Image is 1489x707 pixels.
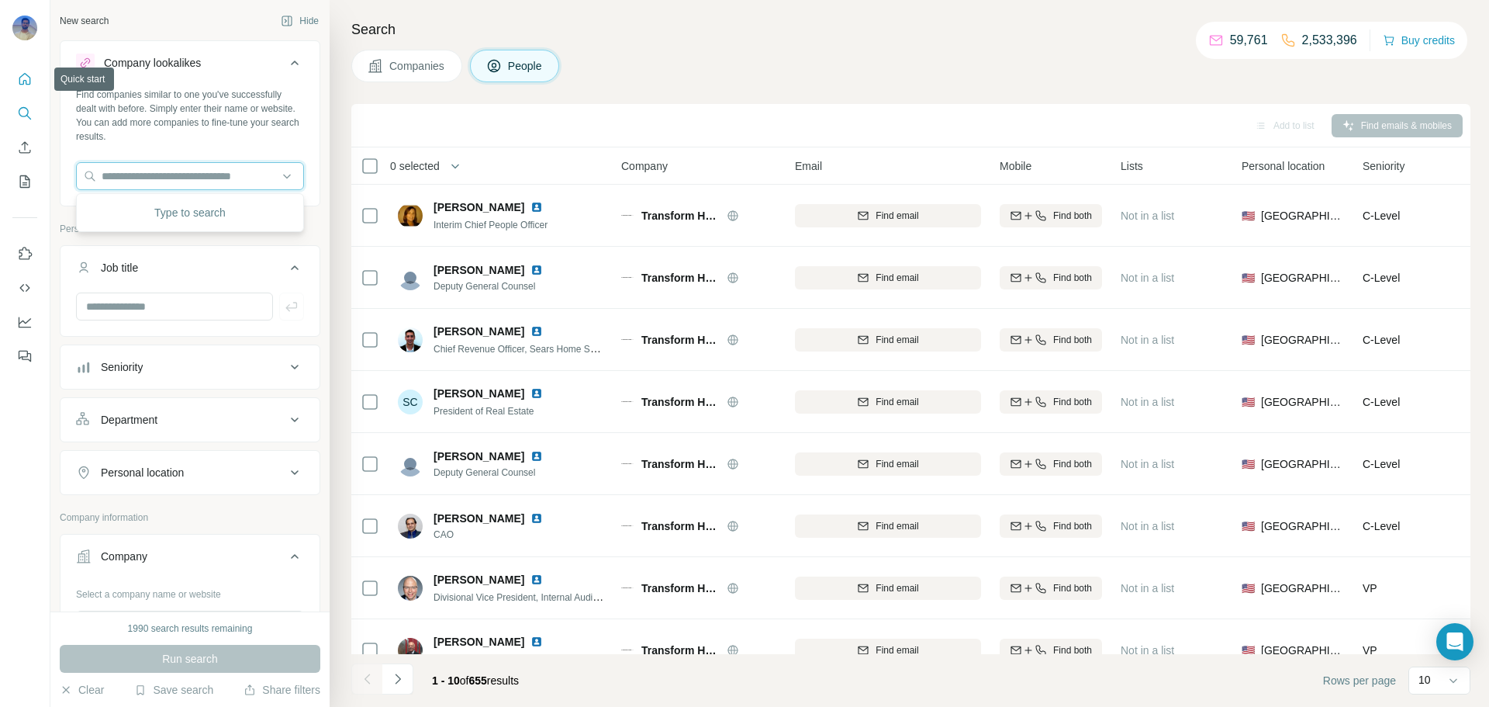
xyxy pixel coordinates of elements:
div: Seniority [101,359,143,375]
span: [GEOGRAPHIC_DATA] [1261,518,1344,534]
span: Find both [1053,333,1092,347]
span: Email [795,158,822,174]
span: Not in a list [1121,396,1174,408]
span: Not in a list [1121,458,1174,470]
span: Find both [1053,581,1092,595]
span: Find email [876,209,918,223]
img: Avatar [398,328,423,352]
div: Job title [101,260,138,276]
span: Transform Holdco [641,643,719,658]
span: People [508,58,544,74]
div: SC [398,390,423,414]
span: [GEOGRAPHIC_DATA] [1261,208,1344,224]
span: Not in a list [1121,272,1174,284]
img: Avatar [398,203,423,228]
p: Personal information [60,222,320,236]
span: Not in a list [1121,582,1174,594]
span: Transform Holdco [641,456,719,472]
span: Find email [876,519,918,533]
img: Avatar [398,514,423,539]
span: [PERSON_NAME] [434,572,524,587]
span: Find email [876,581,918,595]
span: 0 selected [390,158,440,174]
div: Company lookalikes [104,55,201,71]
span: C-Level [1363,210,1400,222]
span: of [460,674,469,687]
img: LinkedIn logo [530,264,543,276]
span: 🇺🇸 [1242,581,1255,596]
button: Dashboard [12,308,37,336]
span: 🇺🇸 [1242,518,1255,534]
button: Find email [795,577,981,600]
button: Find both [1000,452,1102,476]
img: Avatar [398,638,423,663]
div: Department [101,412,157,428]
button: Find email [795,452,981,476]
span: [GEOGRAPHIC_DATA] [1261,581,1344,596]
img: Logo of Transform Holdco [621,587,634,588]
span: Transform Holdco [641,518,719,534]
img: LinkedIn logo [530,325,543,338]
span: Find both [1053,395,1092,409]
button: Hide [270,9,330,33]
img: Logo of Transform Holdco [621,339,634,340]
span: 🇺🇸 [1242,394,1255,410]
img: LinkedIn logo [530,574,543,586]
button: Personal location [60,454,320,491]
img: Logo of Transform Holdco [621,650,634,650]
button: Find both [1000,204,1102,227]
button: Search [12,99,37,127]
button: Find both [1000,515,1102,538]
span: C-Level [1363,458,1400,470]
button: Find both [1000,577,1102,600]
button: Department [60,401,320,438]
p: Company information [60,511,320,525]
button: Use Surfe API [12,274,37,302]
span: Not in a list [1121,644,1174,657]
span: Companies [389,58,446,74]
span: Find email [876,457,918,471]
img: LinkedIn logo [530,636,543,648]
button: Feedback [12,342,37,370]
img: Logo of Transform Holdco [621,277,634,278]
span: Not in a list [1121,334,1174,346]
img: LinkedIn logo [530,512,543,525]
span: Transform Holdco [641,581,719,596]
button: Find email [795,328,981,352]
img: Logo of Transform Holdco [621,463,634,464]
img: Logo of Transform Holdco [621,525,634,526]
span: Find both [1053,209,1092,223]
span: Find both [1053,519,1092,533]
p: 59,761 [1230,31,1268,50]
button: Buy credits [1383,29,1455,51]
img: Logo of Transform Holdco [621,401,634,402]
span: Seniority [1363,158,1404,174]
button: Quick start [12,65,37,93]
span: Not in a list [1121,520,1174,532]
span: [PERSON_NAME] [434,511,524,526]
span: C-Level [1363,334,1400,346]
div: Find companies similar to one you've successfully dealt with before. Simply enter their name or w... [76,88,304,144]
span: Divisional Vice President, Internal Audit & Risk [434,591,625,603]
button: My lists [12,168,37,196]
button: Use Surfe on LinkedIn [12,240,37,268]
span: Find email [876,271,918,285]
img: LinkedIn logo [530,387,543,400]
button: Find both [1000,639,1102,662]
img: Avatar [398,452,423,477]
span: 1 - 10 [432,674,460,687]
span: Transform Holdco [641,394,719,410]
span: [GEOGRAPHIC_DATA] [1261,394,1344,410]
p: 2,533,396 [1302,31,1357,50]
span: [PERSON_NAME] [434,199,524,215]
span: Transform Holdco [641,332,719,348]
button: Navigate to next page [382,664,413,695]
div: Type to search [80,197,300,228]
span: results [432,674,519,687]
span: Find both [1053,457,1092,471]
span: Find email [876,643,918,657]
span: [GEOGRAPHIC_DATA] [1261,643,1344,658]
span: 🇺🇸 [1242,208,1255,224]
span: Find both [1053,271,1092,285]
div: Open Intercom Messenger [1436,623,1473,660]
